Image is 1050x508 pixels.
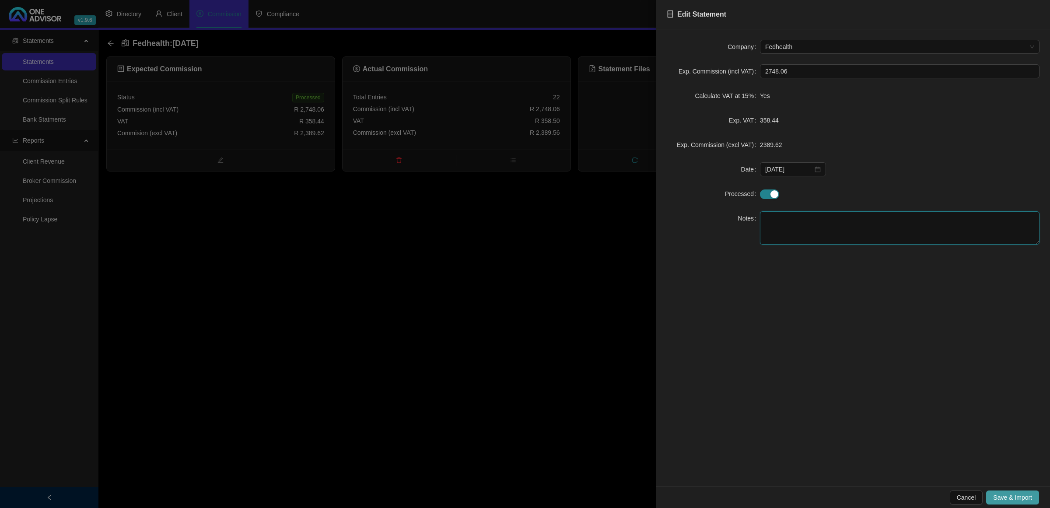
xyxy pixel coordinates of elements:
[760,117,779,124] span: 358.44
[725,187,760,201] label: Processed
[957,493,976,502] span: Cancel
[765,165,813,174] input: Select date
[738,211,760,225] label: Notes
[677,138,760,152] label: Exp. Commission (excl VAT)
[993,493,1032,502] span: Save & Import
[677,11,726,18] span: Edit Statement
[765,40,1034,53] span: Fedhealth
[729,113,760,127] label: Exp. VAT
[728,40,760,54] label: Company
[695,89,760,103] label: Calculate VAT at 15%
[741,162,760,176] label: Date
[667,11,674,18] span: database
[760,92,770,99] span: Yes
[986,490,1039,504] button: Save & Import
[760,141,782,148] span: 2389.62
[950,490,983,504] button: Cancel
[679,64,760,78] label: Exp. Commission (incl VAT)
